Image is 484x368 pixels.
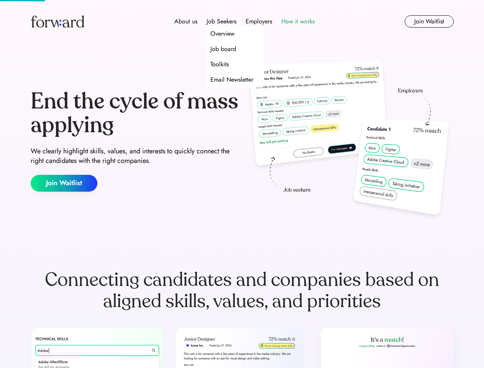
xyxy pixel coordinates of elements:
[31,146,239,166] div: We clearly highlight skills, values, and interests to quickly connect the right candidates with t...
[405,15,454,28] button: Join Waitlist
[174,17,197,26] div: About us
[207,17,236,26] div: Job Seekers
[246,17,272,26] div: Employers
[31,90,239,137] div: End the cycle of mass applying
[31,269,454,312] div: Connecting candidates and companies based on aligned skills, values, and priorities
[31,15,84,28] img: Forward logo
[245,58,454,223] img: hero-image.png
[210,75,253,84] div: Email Newsletter
[31,175,97,192] button: Join Waitlist
[210,60,229,69] div: Toolkits
[210,29,235,38] div: Overview
[210,44,236,54] div: Job board
[281,17,315,26] div: How it works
